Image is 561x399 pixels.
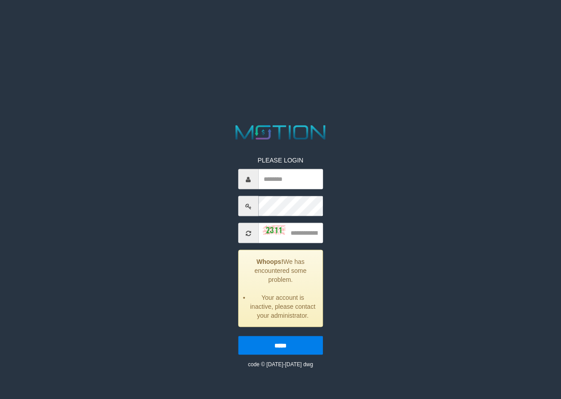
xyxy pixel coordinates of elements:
[257,258,283,265] strong: Whoops!
[238,250,323,327] div: We has encountered some problem.
[263,226,285,235] img: captcha
[248,361,313,368] small: code © [DATE]-[DATE] dwg
[250,293,316,320] li: Your account is inactive, please contact your administrator.
[231,123,330,142] img: MOTION_logo.png
[238,156,323,165] p: PLEASE LOGIN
